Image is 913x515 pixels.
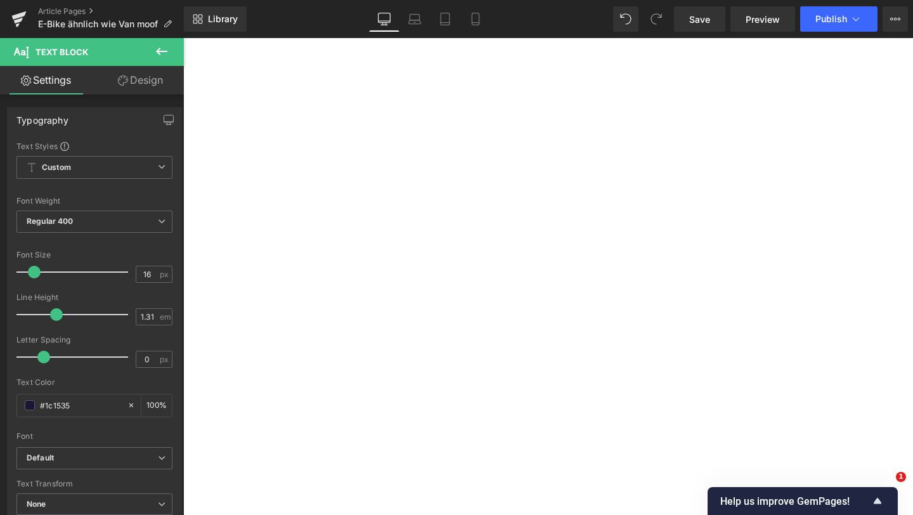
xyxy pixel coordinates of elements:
[815,14,847,24] span: Publish
[800,6,877,32] button: Publish
[16,197,172,205] div: Font Weight
[16,432,172,441] div: Font
[746,13,780,26] span: Preview
[644,6,669,32] button: Redo
[208,13,238,25] span: Library
[184,6,247,32] a: New Library
[160,355,171,363] span: px
[16,293,172,302] div: Line Height
[40,398,121,412] input: Color
[16,251,172,259] div: Font Size
[369,6,399,32] a: Desktop
[160,313,171,321] span: em
[38,6,184,16] a: Article Pages
[42,162,71,173] b: Custom
[94,66,186,95] a: Design
[27,216,74,226] b: Regular 400
[689,13,710,26] span: Save
[16,378,172,387] div: Text Color
[460,6,491,32] a: Mobile
[16,141,172,151] div: Text Styles
[720,495,870,507] span: Help us improve GemPages!
[27,499,46,509] b: None
[27,453,54,464] i: Default
[38,19,158,29] span: E-Bike ähnlich wie Van moof
[16,479,172,488] div: Text Transform
[160,270,171,278] span: px
[896,472,906,482] span: 1
[613,6,638,32] button: Undo
[430,6,460,32] a: Tablet
[16,336,172,344] div: Letter Spacing
[16,108,68,126] div: Typography
[870,472,900,502] iframe: Intercom live chat
[730,6,795,32] a: Preview
[720,493,885,509] button: Show survey - Help us improve GemPages!
[141,394,172,417] div: %
[883,6,908,32] button: More
[36,47,88,57] span: Text Block
[399,6,430,32] a: Laptop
